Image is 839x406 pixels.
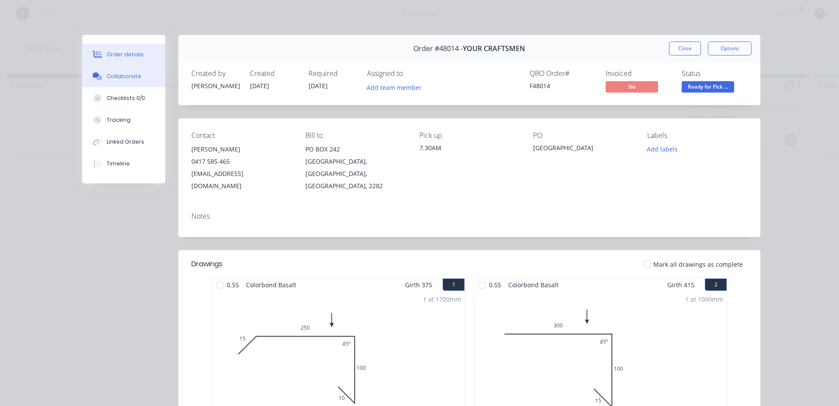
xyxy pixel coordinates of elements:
[367,69,454,78] div: Assigned to
[685,295,723,304] div: 1 at 1000mm
[682,81,734,92] span: Ready for Pick ...
[107,116,131,124] div: Tracking
[485,279,505,291] span: 0.55
[82,109,165,131] button: Tracking
[309,82,328,90] span: [DATE]
[191,131,291,140] div: Contact
[191,212,747,220] div: Notes
[413,45,463,53] span: Order #48014 -
[653,260,743,269] span: Mark all drawings as complete
[107,51,144,58] div: Order details
[223,279,243,291] span: 0.55
[82,131,165,153] button: Linked Orders
[463,45,525,53] span: YOUR CRAFTSMEN
[243,279,300,291] span: Colorbond Basalt
[305,131,406,140] div: Bill to
[530,81,595,90] div: F48014
[705,279,727,291] button: 2
[250,82,269,90] span: [DATE]
[191,69,239,78] div: Created by
[533,143,633,155] div: [GEOGRAPHIC_DATA]
[419,143,520,152] div: 7.30AM
[107,72,141,80] div: Collaborate
[606,69,671,78] div: Invoiced
[419,131,520,140] div: Pick up
[682,81,734,94] button: Ready for Pick ...
[405,279,432,291] span: Girth 375
[305,155,406,192] div: [GEOGRAPHIC_DATA], [GEOGRAPHIC_DATA], [GEOGRAPHIC_DATA], 2282
[530,69,595,78] div: QBO Order #
[82,153,165,175] button: Timeline
[107,94,145,102] div: Checklists 0/0
[82,65,165,87] button: Collaborate
[107,138,144,146] div: Linked Orders
[107,160,130,168] div: Timeline
[443,279,465,291] button: 1
[250,69,298,78] div: Created
[647,131,747,140] div: Labels
[362,81,426,93] button: Add team member
[682,69,747,78] div: Status
[708,41,752,55] button: Options
[423,295,461,304] div: 1 at 1700mm
[305,143,406,155] div: PO BOX 242
[82,87,165,109] button: Checklists 0/0
[606,81,658,92] span: No
[82,44,165,65] button: Order details
[505,279,562,291] span: Colorbond Basalt
[642,143,683,155] button: Add labels
[191,143,291,155] div: [PERSON_NAME]
[309,69,357,78] div: Required
[305,143,406,192] div: PO BOX 242[GEOGRAPHIC_DATA], [GEOGRAPHIC_DATA], [GEOGRAPHIC_DATA], 2282
[191,81,239,90] div: [PERSON_NAME]
[367,81,426,93] button: Add team member
[191,259,222,269] div: Drawings
[191,168,291,192] div: [EMAIL_ADDRESS][DOMAIN_NAME]
[667,279,694,291] span: Girth 415
[533,131,633,140] div: PO
[191,143,291,192] div: [PERSON_NAME]0417 585 465[EMAIL_ADDRESS][DOMAIN_NAME]
[191,155,291,168] div: 0417 585 465
[669,41,701,55] button: Close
